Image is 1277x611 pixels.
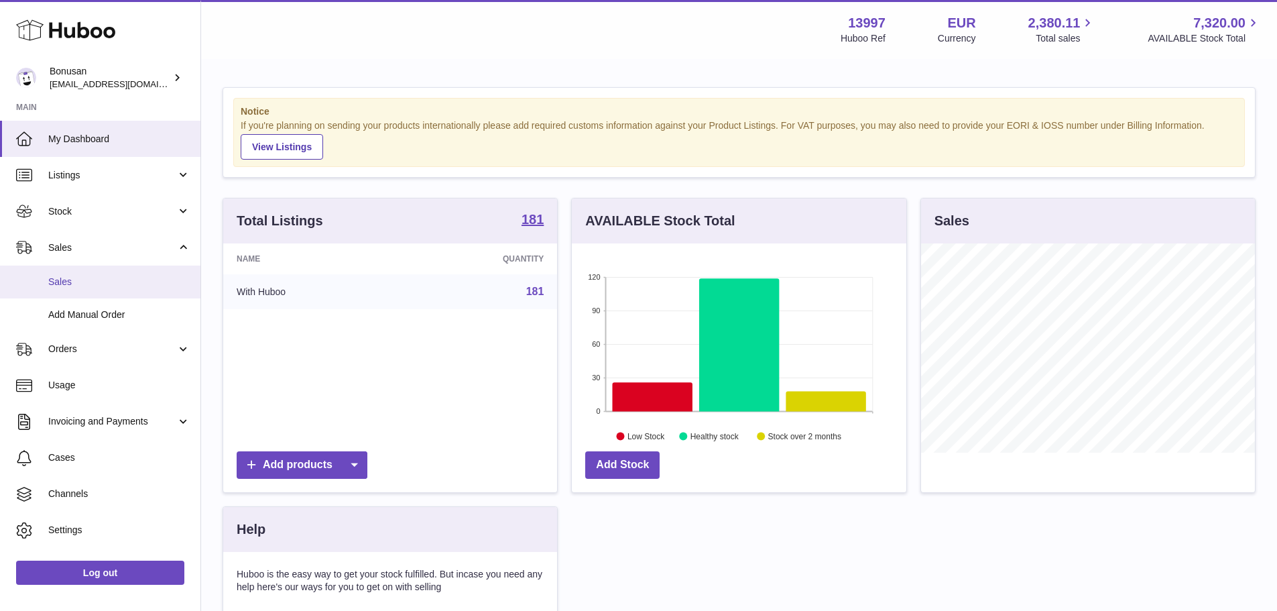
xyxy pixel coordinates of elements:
[223,274,400,309] td: With Huboo
[597,407,601,415] text: 0
[48,133,190,146] span: My Dashboard
[1148,32,1261,45] span: AVAILABLE Stock Total
[593,374,601,382] text: 30
[16,561,184,585] a: Log out
[241,105,1237,118] strong: Notice
[1028,14,1081,32] span: 2,380.11
[48,524,190,537] span: Settings
[241,119,1237,160] div: If you're planning on sending your products internationally please add required customs informati...
[400,243,557,274] th: Quantity
[16,68,36,88] img: internalAdmin-13997@internal.huboo.com
[48,169,176,182] span: Listings
[1028,14,1096,45] a: 2,380.11 Total sales
[48,415,176,428] span: Invoicing and Payments
[48,276,190,288] span: Sales
[48,343,176,355] span: Orders
[237,451,367,479] a: Add products
[241,134,323,160] a: View Listings
[934,212,969,230] h3: Sales
[768,431,841,441] text: Stock over 2 months
[223,243,400,274] th: Name
[48,309,190,321] span: Add Manual Order
[526,286,544,297] a: 181
[522,213,544,229] a: 181
[48,241,176,254] span: Sales
[1036,32,1095,45] span: Total sales
[585,212,735,230] h3: AVAILABLE Stock Total
[593,340,601,348] text: 60
[522,213,544,226] strong: 181
[588,273,600,281] text: 120
[50,78,197,89] span: [EMAIL_ADDRESS][DOMAIN_NAME]
[938,32,976,45] div: Currency
[237,212,323,230] h3: Total Listings
[48,379,190,392] span: Usage
[237,520,265,539] h3: Help
[48,488,190,500] span: Channels
[237,568,544,594] p: Huboo is the easy way to get your stock fulfilled. But incase you need any help here's our ways f...
[841,32,886,45] div: Huboo Ref
[1193,14,1245,32] span: 7,320.00
[1148,14,1261,45] a: 7,320.00 AVAILABLE Stock Total
[585,451,660,479] a: Add Stock
[848,14,886,32] strong: 13997
[48,451,190,464] span: Cases
[593,307,601,315] text: 90
[50,65,170,91] div: Bonusan
[690,431,739,441] text: Healthy stock
[947,14,975,32] strong: EUR
[48,205,176,218] span: Stock
[627,431,665,441] text: Low Stock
